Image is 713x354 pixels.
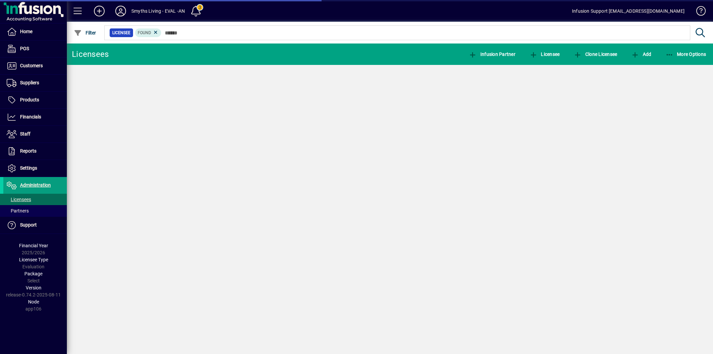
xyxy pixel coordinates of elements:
div: Smyths Living - EVAL -AN [131,6,185,16]
span: Support [20,222,37,228]
a: Knowledge Base [691,1,705,23]
a: Reports [3,143,67,160]
a: Support [3,217,67,234]
button: Profile [110,5,131,17]
button: Clone Licensee [572,48,619,60]
a: Licensees [3,194,67,205]
a: Customers [3,58,67,74]
button: More Options [664,48,708,60]
div: Infusion Support [EMAIL_ADDRESS][DOMAIN_NAME] [572,6,685,16]
span: More Options [666,52,706,57]
span: Version [26,285,41,290]
button: Licensee [528,48,562,60]
button: Add [89,5,110,17]
span: Licensee Type [19,257,48,262]
span: POS [20,46,29,51]
a: Settings [3,160,67,177]
span: Package [24,271,42,276]
span: Partners [7,208,29,213]
span: Customers [20,63,43,68]
span: Node [28,299,39,304]
span: Licensees [7,197,31,202]
button: Filter [72,27,98,39]
div: Licensees [72,49,109,60]
a: Partners [3,205,67,216]
span: Home [20,29,32,34]
span: Add [631,52,651,57]
a: Staff [3,126,67,143]
span: Financials [20,114,41,119]
span: Licensee [529,52,560,57]
span: Licensee [112,29,130,36]
span: Clone Licensee [574,52,617,57]
span: Products [20,97,39,102]
a: Suppliers [3,75,67,91]
span: Financial Year [19,243,48,248]
button: Infusion Partner [467,48,517,60]
a: Financials [3,109,67,125]
mat-chip: Found Status: Found [135,28,161,37]
span: Filter [74,30,96,35]
span: Suppliers [20,80,39,85]
a: Products [3,92,67,108]
span: Reports [20,148,36,154]
span: Administration [20,182,51,188]
span: Settings [20,165,37,171]
a: POS [3,40,67,57]
a: Home [3,23,67,40]
button: Add [629,48,653,60]
span: Staff [20,131,30,137]
span: Infusion Partner [469,52,515,57]
span: Found [138,30,151,35]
